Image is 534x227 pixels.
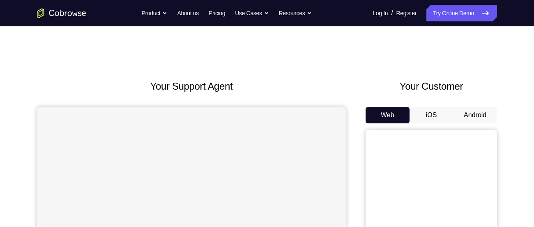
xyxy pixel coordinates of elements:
[37,8,86,18] a: Go to the home page
[396,5,417,21] a: Register
[366,107,410,123] button: Web
[279,5,312,21] button: Resources
[410,107,453,123] button: iOS
[391,8,393,18] span: /
[209,5,225,21] a: Pricing
[142,5,168,21] button: Product
[177,5,198,21] a: About us
[235,5,269,21] button: Use Cases
[453,107,497,123] button: Android
[426,5,497,21] a: Try Online Demo
[373,5,388,21] a: Log In
[37,79,346,94] h2: Your Support Agent
[366,79,497,94] h2: Your Customer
